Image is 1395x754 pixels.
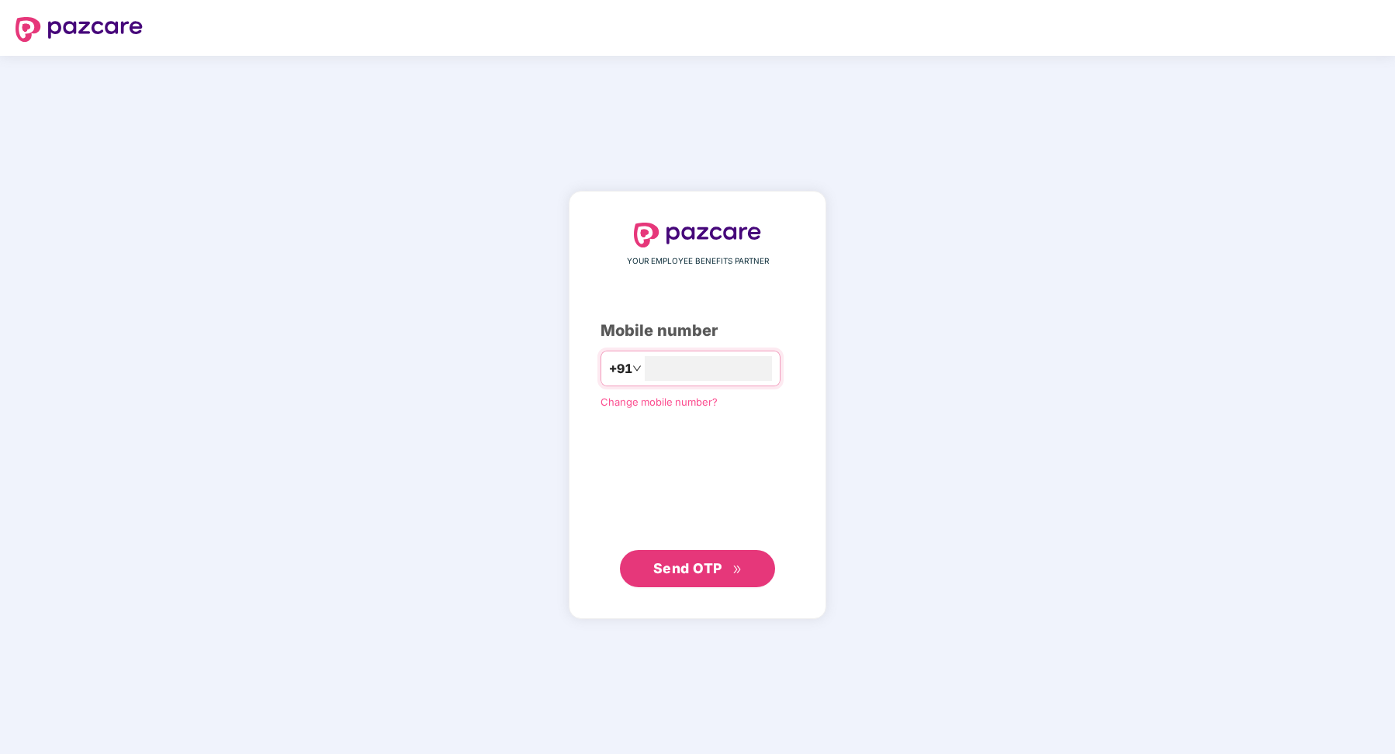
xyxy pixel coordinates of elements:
[620,550,775,587] button: Send OTPdouble-right
[653,560,722,576] span: Send OTP
[634,223,761,247] img: logo
[601,396,718,408] a: Change mobile number?
[732,565,742,575] span: double-right
[601,319,794,343] div: Mobile number
[627,255,769,268] span: YOUR EMPLOYEE BENEFITS PARTNER
[16,17,143,42] img: logo
[632,364,642,373] span: down
[609,359,632,379] span: +91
